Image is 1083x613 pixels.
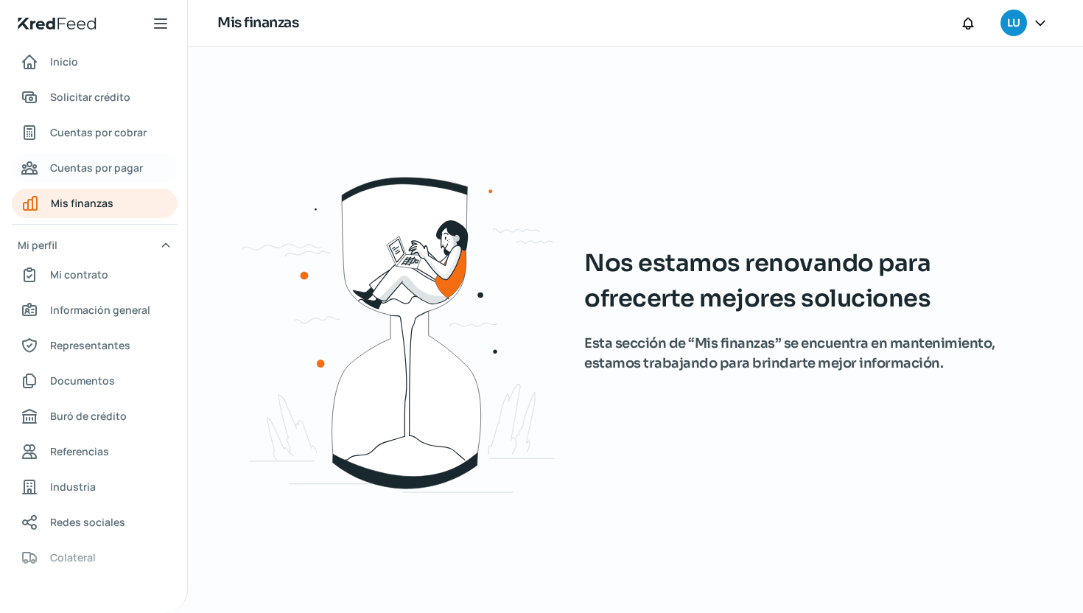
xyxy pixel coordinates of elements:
a: Industria [12,472,178,502]
a: Cuentas por pagar [12,153,178,183]
span: Mis finanzas [51,194,113,212]
span: Redes sociales [50,513,125,531]
span: Referencias [50,442,109,460]
a: Representantes [12,331,178,360]
span: Representantes [50,336,130,354]
span: Buró de crédito [50,407,127,425]
a: Cuentas por cobrar [12,118,178,147]
a: Colateral [12,543,178,572]
span: Cuentas por cobrar [50,123,147,141]
span: Mi perfil [18,236,57,254]
span: Documentos [50,371,115,390]
a: Documentos [12,366,178,396]
a: Solicitar crédito [12,83,178,112]
a: Información general [12,295,178,325]
span: LU [1007,15,1020,32]
span: Solicitar crédito [50,88,130,106]
h1: Mis finanzas [217,13,298,34]
a: Buró de crédito [12,402,178,431]
a: Mis finanzas [12,189,178,218]
a: Redes sociales [12,508,178,537]
a: Referencias [12,437,178,466]
span: Mi contrato [50,265,108,284]
span: Industria [50,477,96,496]
a: Inicio [12,47,178,77]
span: Colateral [50,548,96,567]
img: waiting.svg [169,150,651,511]
span: Nos estamos renovando para ofrecerte mejores soluciones [584,245,1030,316]
span: Esta sección de “Mis finanzas” se encuentra en mantenimiento, estamos trabajando para brindarte m... [584,334,1030,374]
span: Inicio [50,52,78,71]
span: Cuentas por pagar [50,158,143,177]
span: Información general [50,301,150,319]
a: Mi contrato [12,260,178,290]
